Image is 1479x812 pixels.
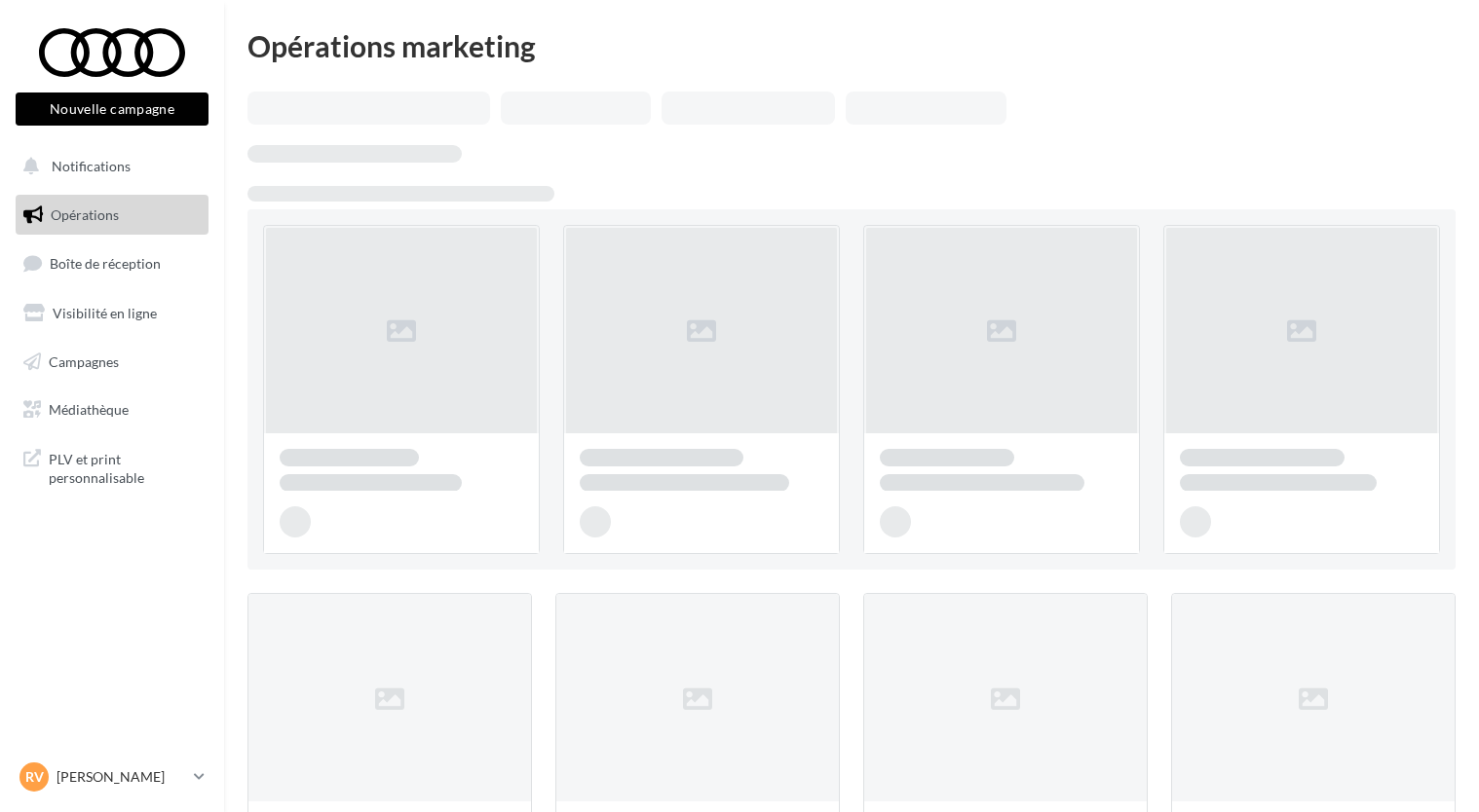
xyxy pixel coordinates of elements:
[12,195,212,236] a: Opérations
[12,242,212,284] a: Boîte de réception
[12,389,212,430] a: Médiathèque
[247,31,1456,60] div: Opérations marketing
[49,446,201,488] span: PLV et print personnalisable
[50,255,161,272] span: Boîte de réception
[12,438,212,496] a: PLV et print personnalisable
[12,293,212,334] a: Visibilité en ligne
[12,146,205,187] button: Notifications
[57,767,186,787] p: [PERSON_NAME]
[53,305,157,321] span: Visibilité en ligne
[49,352,119,369] span: Campagnes
[16,92,209,126] button: Nouvelle campagne
[52,158,131,174] span: Notifications
[25,767,44,787] span: RV
[49,401,129,418] span: Médiathèque
[51,206,119,223] span: Opérations
[16,758,209,795] a: RV [PERSON_NAME]
[12,342,212,383] a: Campagnes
